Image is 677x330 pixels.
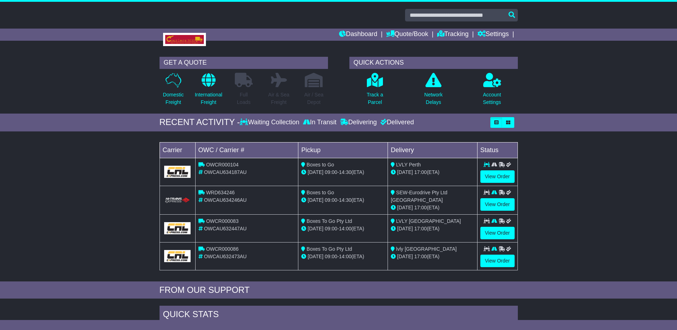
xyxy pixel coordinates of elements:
span: LVLY Perth [396,162,421,167]
span: [DATE] [308,226,323,231]
div: Waiting Collection [240,119,301,126]
a: Track aParcel [366,72,383,110]
span: 17:00 [414,205,427,210]
span: Boxes To Go Pty Ltd [307,246,352,252]
span: 09:00 [325,197,337,203]
p: Domestic Freight [163,91,183,106]
span: Boxes to Go [307,190,334,195]
span: 14:30 [339,197,352,203]
a: Quote/Book [386,29,428,41]
span: OWCAU632447AU [204,226,247,231]
div: - (ETA) [301,253,385,260]
a: Dashboard [339,29,377,41]
span: [DATE] [308,254,323,259]
p: Full Loads [235,91,253,106]
span: 17:00 [414,254,427,259]
td: Pickup [298,142,388,158]
a: View Order [480,255,515,267]
div: GET A QUOTE [160,57,328,69]
a: InternationalFreight [194,72,223,110]
div: Delivered [379,119,414,126]
span: [DATE] [397,254,413,259]
span: [DATE] [397,169,413,175]
span: LVLY [GEOGRAPHIC_DATA] [396,218,461,224]
div: (ETA) [391,225,474,232]
span: [DATE] [397,205,413,210]
span: 14:00 [339,254,352,259]
span: [DATE] [308,169,323,175]
p: Air / Sea Depot [304,91,324,106]
img: GetCarrierServiceLogo [164,166,191,178]
span: 09:00 [325,169,337,175]
a: Tracking [437,29,469,41]
td: Delivery [388,142,477,158]
span: OWCR000083 [206,218,238,224]
span: 17:00 [414,226,427,231]
span: [DATE] [308,197,323,203]
p: Network Delays [424,91,443,106]
a: DomesticFreight [162,72,184,110]
span: [DATE] [397,226,413,231]
td: OWC / Carrier # [195,142,298,158]
p: Account Settings [483,91,501,106]
img: HiTrans.png [164,197,191,204]
div: FROM OUR SUPPORT [160,285,518,295]
div: Delivering [338,119,379,126]
span: OWCAU632473AU [204,254,247,259]
div: - (ETA) [301,169,385,176]
div: (ETA) [391,169,474,176]
span: 14:30 [339,169,352,175]
span: OWCAU634187AU [204,169,247,175]
div: (ETA) [391,253,474,260]
span: 14:00 [339,226,352,231]
span: lvly [GEOGRAPHIC_DATA] [396,246,457,252]
div: (ETA) [391,204,474,211]
span: SEW-Eurodrive Pty Ltd [GEOGRAPHIC_DATA] [391,190,448,203]
span: OWCR000086 [206,246,238,252]
p: Track a Parcel [367,91,383,106]
span: 09:00 [325,226,337,231]
img: GetCarrierServiceLogo [164,222,191,234]
a: NetworkDelays [424,72,443,110]
span: Boxes to Go [307,162,334,167]
p: International Freight [195,91,222,106]
a: View Order [480,227,515,239]
div: Quick Stats [160,306,518,325]
span: OWCR000104 [206,162,238,167]
div: RECENT ACTIVITY - [160,117,240,127]
span: 09:00 [325,254,337,259]
div: - (ETA) [301,225,385,232]
img: GetCarrierServiceLogo [164,250,191,262]
div: QUICK ACTIONS [349,57,518,69]
span: WRD634246 [206,190,234,195]
a: Settings [478,29,509,41]
span: OWCAU634246AU [204,197,247,203]
span: 17:00 [414,169,427,175]
div: - (ETA) [301,196,385,204]
p: Air & Sea Freight [268,91,289,106]
td: Status [477,142,517,158]
div: In Transit [301,119,338,126]
td: Carrier [160,142,195,158]
span: Boxes To Go Pty Ltd [307,218,352,224]
a: View Order [480,198,515,211]
a: AccountSettings [483,72,501,110]
a: View Order [480,170,515,183]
